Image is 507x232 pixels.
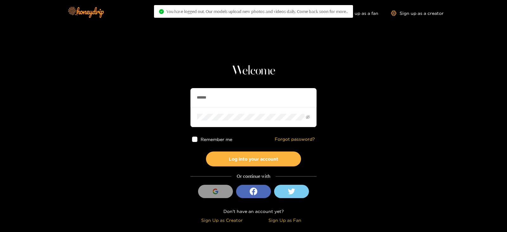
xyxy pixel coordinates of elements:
div: Don't have an account yet? [190,208,317,215]
span: eye-invisible [306,115,310,119]
h1: Welcome [190,63,317,79]
span: You have logged out. Our models upload new photos and videos daily. Come back soon for more.. [166,9,348,14]
div: Or continue with [190,173,317,180]
a: Sign up as a fan [335,10,378,16]
a: Forgot password? [275,137,315,142]
a: Sign up as a creator [391,10,444,16]
div: Sign Up as Fan [255,216,315,224]
button: Log into your account [206,151,301,166]
div: Sign Up as Creator [192,216,252,224]
span: Remember me [201,137,232,142]
span: check-circle [159,9,164,14]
